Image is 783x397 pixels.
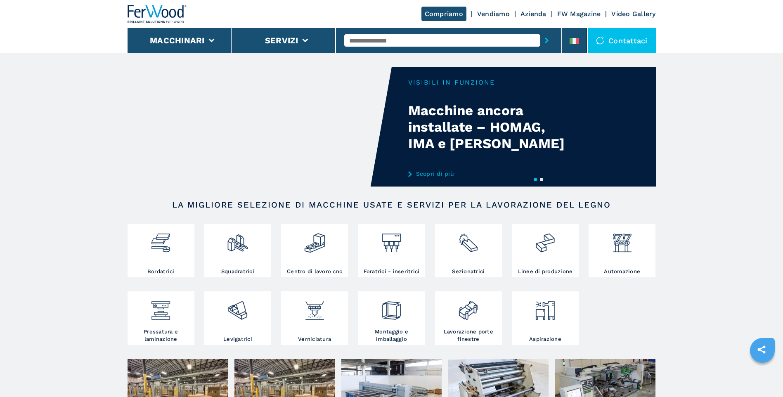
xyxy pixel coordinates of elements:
[611,226,633,254] img: automazione.png
[437,328,500,343] h3: Lavorazione porte finestre
[358,224,425,277] a: Foratrici - inseritrici
[589,224,655,277] a: Automazione
[748,360,777,391] iframe: Chat
[150,35,205,45] button: Macchinari
[540,178,543,181] button: 2
[128,5,187,23] img: Ferwood
[588,28,656,53] div: Contattaci
[534,226,556,254] img: linee_di_produzione_2.png
[154,200,629,210] h2: LA MIGLIORE SELEZIONE DI MACCHINE USATE E SERVIZI PER LA LAVORAZIONE DEL LEGNO
[512,291,579,345] a: Aspirazione
[150,226,172,254] img: bordatrici_1.png
[381,293,402,321] img: montaggio_imballaggio_2.png
[457,226,479,254] img: sezionatrici_2.png
[408,170,570,177] a: Scopri di più
[147,268,175,275] h3: Bordatrici
[452,268,485,275] h3: Sezionatrici
[540,31,553,50] button: submit-button
[611,10,655,18] a: Video Gallery
[204,224,271,277] a: Squadratrici
[604,268,640,275] h3: Automazione
[281,291,348,345] a: Verniciatura
[435,291,502,345] a: Lavorazione porte finestre
[128,67,392,187] video: Your browser does not support the video tag.
[534,178,537,181] button: 1
[128,291,194,345] a: Pressatura e laminazione
[534,293,556,321] img: aspirazione_1.png
[204,291,271,345] a: Levigatrici
[751,339,772,360] a: sharethis
[364,268,420,275] h3: Foratrici - inseritrici
[304,226,326,254] img: centro_di_lavoro_cnc_2.png
[435,224,502,277] a: Sezionatrici
[557,10,601,18] a: FW Magazine
[360,328,423,343] h3: Montaggio e imballaggio
[298,336,331,343] h3: Verniciatura
[518,268,573,275] h3: Linee di produzione
[223,336,252,343] h3: Levigatrici
[381,226,402,254] img: foratrici_inseritrici_2.png
[477,10,510,18] a: Vendiamo
[227,293,248,321] img: levigatrici_2.png
[520,10,546,18] a: Azienda
[358,291,425,345] a: Montaggio e imballaggio
[221,268,254,275] h3: Squadratrici
[512,224,579,277] a: Linee di produzione
[227,226,248,254] img: squadratrici_2.png
[421,7,466,21] a: Compriamo
[150,293,172,321] img: pressa-strettoia.png
[130,328,192,343] h3: Pressatura e laminazione
[128,224,194,277] a: Bordatrici
[529,336,561,343] h3: Aspirazione
[457,293,479,321] img: lavorazione_porte_finestre_2.png
[281,224,348,277] a: Centro di lavoro cnc
[596,36,604,45] img: Contattaci
[304,293,326,321] img: verniciatura_1.png
[265,35,298,45] button: Servizi
[287,268,342,275] h3: Centro di lavoro cnc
